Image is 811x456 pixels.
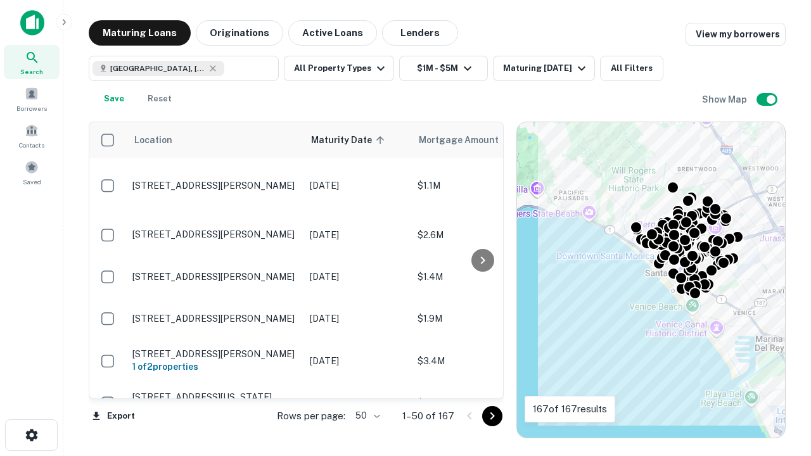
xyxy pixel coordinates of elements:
[310,228,405,242] p: [DATE]
[382,20,458,46] button: Lenders
[19,140,44,150] span: Contacts
[134,132,172,148] span: Location
[600,56,663,81] button: All Filters
[350,407,382,425] div: 50
[284,56,394,81] button: All Property Types
[132,348,297,360] p: [STREET_ADDRESS][PERSON_NAME]
[402,408,454,424] p: 1–50 of 167
[493,56,595,81] button: Maturing [DATE]
[418,312,544,326] p: $1.9M
[196,20,283,46] button: Originations
[310,270,405,284] p: [DATE]
[418,354,544,368] p: $3.4M
[310,179,405,193] p: [DATE]
[418,179,544,193] p: $1.1M
[288,20,377,46] button: Active Loans
[310,396,405,410] p: [DATE]
[132,313,297,324] p: [STREET_ADDRESS][PERSON_NAME]
[533,402,607,417] p: 167 of 167 results
[399,56,488,81] button: $1M - $5M
[419,132,515,148] span: Mortgage Amount
[132,229,297,240] p: [STREET_ADDRESS][PERSON_NAME]
[517,122,785,438] div: 0 0
[4,82,60,116] a: Borrowers
[23,177,41,187] span: Saved
[20,10,44,35] img: capitalize-icon.png
[303,122,411,158] th: Maturity Date
[418,270,544,284] p: $1.4M
[311,132,388,148] span: Maturity Date
[686,23,786,46] a: View my borrowers
[139,86,180,111] button: Reset
[110,63,205,74] span: [GEOGRAPHIC_DATA], [GEOGRAPHIC_DATA], [GEOGRAPHIC_DATA]
[482,406,502,426] button: Go to next page
[132,391,297,414] p: [STREET_ADDRESS][US_STATE][PERSON_NAME]
[132,360,297,374] h6: 1 of 2 properties
[132,180,297,191] p: [STREET_ADDRESS][PERSON_NAME]
[277,408,345,424] p: Rows per page:
[132,271,297,282] p: [STREET_ADDRESS][PERSON_NAME]
[748,355,811,415] iframe: Chat Widget
[503,61,589,76] div: Maturing [DATE]
[94,86,134,111] button: Save your search to get updates of matches that match your search criteria.
[4,45,60,79] a: Search
[4,118,60,153] a: Contacts
[89,20,191,46] button: Maturing Loans
[411,122,551,158] th: Mortgage Amount
[418,396,544,410] p: $1.5M
[310,354,405,368] p: [DATE]
[20,66,43,77] span: Search
[4,155,60,189] a: Saved
[702,92,749,106] h6: Show Map
[89,407,138,426] button: Export
[126,122,303,158] th: Location
[310,312,405,326] p: [DATE]
[16,103,47,113] span: Borrowers
[418,228,544,242] p: $2.6M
